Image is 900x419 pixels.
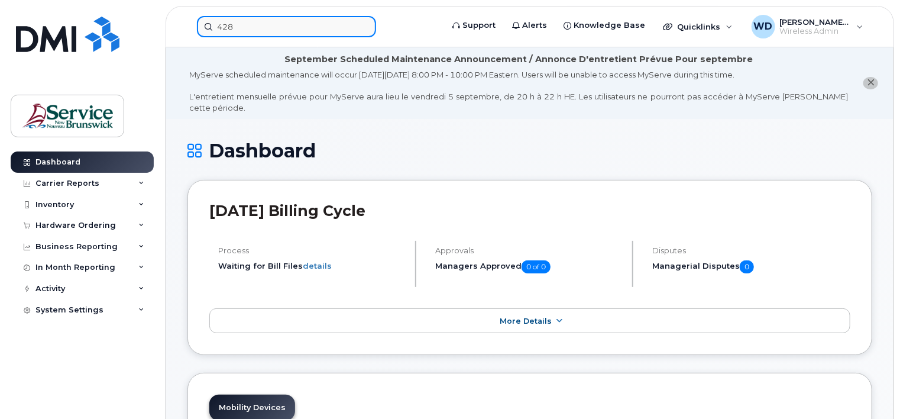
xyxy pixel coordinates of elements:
[500,317,552,325] span: More Details
[522,260,551,273] span: 0 of 0
[740,260,754,273] span: 0
[189,69,848,113] div: MyServe scheduled maintenance will occur [DATE][DATE] 8:00 PM - 10:00 PM Eastern. Users will be u...
[218,260,405,272] li: Waiting for Bill Files
[303,261,332,270] a: details
[652,260,850,273] h5: Managerial Disputes
[218,246,405,255] h4: Process
[435,246,622,255] h4: Approvals
[284,53,753,66] div: September Scheduled Maintenance Announcement / Annonce D'entretient Prévue Pour septembre
[435,260,622,273] h5: Managers Approved
[209,202,850,220] h2: [DATE] Billing Cycle
[187,140,872,161] h1: Dashboard
[652,246,850,255] h4: Disputes
[863,77,878,89] button: close notification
